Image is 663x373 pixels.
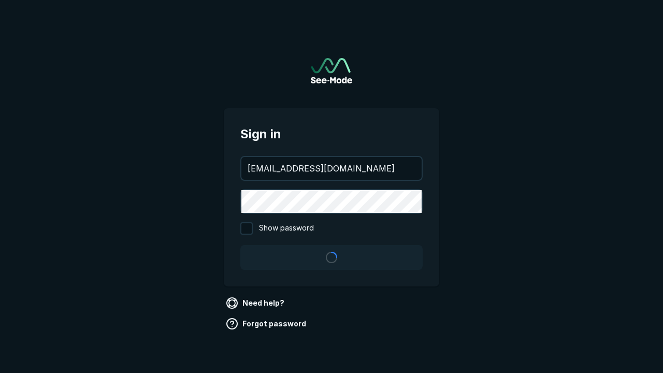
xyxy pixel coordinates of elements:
a: Need help? [224,295,289,311]
a: Forgot password [224,315,310,332]
span: Show password [259,222,314,235]
span: Sign in [240,125,423,144]
a: Go to sign in [311,58,352,83]
input: your@email.com [241,157,422,180]
img: See-Mode Logo [311,58,352,83]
